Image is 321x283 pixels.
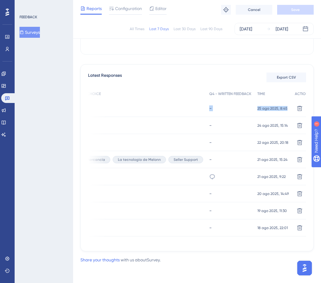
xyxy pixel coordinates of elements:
[266,73,306,82] button: Export CSV
[86,5,102,12] span: Reports
[257,157,287,162] span: 21 ago 2025, 15:24
[209,140,251,145] div: -
[257,225,288,230] span: 18 ago 2025, 22:01
[80,256,160,264] div: with us about Survey .
[291,7,300,12] span: Save
[257,191,289,196] span: 20 ago 2025, 14:49
[257,123,288,128] span: 24 ago 2025, 15:14
[19,15,37,19] div: FEEDBACK
[277,75,296,80] span: Export CSV
[236,5,272,15] button: Cancel
[155,5,167,12] span: Editor
[295,259,314,277] iframe: UserGuiding AI Assistant Launcher
[115,5,142,12] span: Configuration
[209,122,251,128] div: -
[277,5,314,15] button: Save
[257,208,287,213] span: 19 ago 2025, 11:30
[174,27,196,31] div: Last 30 Days
[209,157,251,162] div: -
[257,140,288,145] span: 22 ago 2025, 20:18
[248,7,260,12] span: Cancel
[209,105,251,111] div: -
[240,25,252,33] div: [DATE]
[257,174,286,179] span: 21 ago 2025, 9:22
[130,27,144,31] div: All Times
[209,91,251,96] span: Q4 - WRITTEN FEEDBACK
[209,208,251,214] div: -
[19,27,40,38] button: Surveys
[200,27,222,31] div: Last 90 Days
[149,27,169,31] div: Last 7 Days
[174,157,198,162] span: Seller Support
[276,25,288,33] div: [DATE]
[209,225,251,231] div: -
[257,106,287,111] span: 25 ago 2025, 8:45
[80,257,120,262] a: Share your thoughts
[118,157,161,162] span: La tecnología de Melonn
[295,91,308,96] span: ACTION
[14,2,38,9] span: Need Help?
[88,72,122,83] span: Latest Responses
[42,3,44,8] div: 1
[257,91,265,96] span: TIME
[209,191,251,196] div: -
